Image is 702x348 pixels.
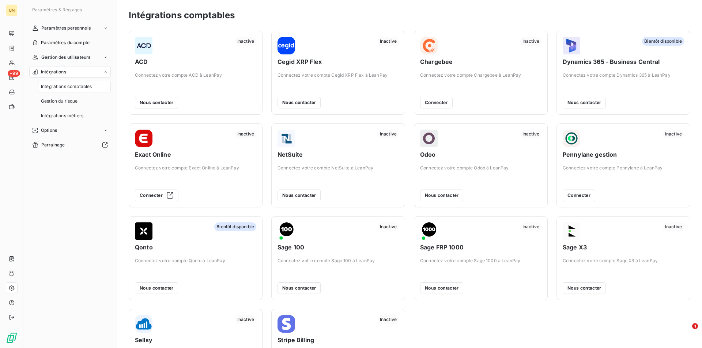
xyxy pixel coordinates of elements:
img: Sellsy logo [135,315,152,333]
button: Nous contacter [278,282,321,294]
span: Sage FRP 1000 [420,243,541,252]
span: Gestion du risque [41,98,78,104]
span: Inactive [235,37,256,46]
img: Odoo logo [420,130,438,147]
span: Parrainage [41,142,65,148]
div: UN [6,4,18,16]
span: Sellsy [135,336,256,344]
span: Inactive [378,37,399,46]
span: Connectez votre compte Cegid XRP Flex à LeanPay [278,72,399,79]
span: Options [41,127,57,134]
button: Nous contacter [563,282,606,294]
span: Paramètres personnels [41,25,91,31]
span: Inactive [378,222,399,231]
h3: Intégrations comptables [129,9,235,22]
span: Connectez votre compte Pennylane à LeanPay [563,165,684,171]
img: NetSuite logo [278,130,295,147]
span: Cegid XRP Flex [278,57,399,66]
span: Connectez votre compte Exact Online à LeanPay [135,165,256,171]
span: Inactive [520,222,541,231]
span: Odoo [420,150,541,159]
img: ACD logo [135,37,152,54]
span: Bientôt disponible [214,222,256,231]
button: Connecter [420,97,453,108]
iframe: Intercom live chat [677,323,695,341]
span: ACD [135,57,256,66]
img: Chargebee logo [420,37,438,54]
span: NetSuite [278,150,399,159]
span: Intégrations comptables [41,83,92,90]
span: Gestion des utilisateurs [41,54,91,61]
button: Connecter [135,190,178,201]
img: Pennylane gestion logo [563,130,580,147]
img: Sage FRP 1000 logo [420,222,438,240]
span: Inactive [235,315,256,324]
img: Exact Online logo [135,130,152,147]
span: Connectez votre compte Chargebee à LeanPay [420,72,541,79]
img: Qonto logo [135,222,152,240]
span: Inactive [378,315,399,324]
img: Sage X3 logo [563,222,580,240]
button: Nous contacter [278,190,321,201]
span: Sage 100 [278,243,399,252]
button: Nous contacter [278,97,321,108]
img: Logo LeanPay [6,332,18,344]
span: Connectez votre compte Sage X3 à LeanPay [563,257,684,264]
img: Stripe Billing logo [278,315,295,333]
span: Inactive [663,222,684,231]
a: Parrainage [29,139,111,151]
span: Connectez votre compte Sage 100 à LeanPay [278,257,399,264]
a: Paramètres du compte [29,37,111,49]
button: Nous contacter [135,97,178,108]
button: Nous contacter [420,282,463,294]
span: Dynamics 365 - Business Central [563,57,684,66]
span: +99 [8,70,20,77]
span: Connectez votre compte ACD à LeanPay [135,72,256,79]
span: Stripe Billing [278,336,399,344]
button: Connecter [563,190,595,201]
button: Nous contacter [420,190,463,201]
button: Nous contacter [135,282,178,294]
img: Cegid XRP Flex logo [278,37,295,54]
span: Paramètres & Réglages [32,7,82,12]
span: Inactive [378,130,399,138]
span: Connectez votre compte Qonto à LeanPay [135,257,256,264]
span: Connectez votre compte Dynamics 365 à LeanPay [563,72,684,79]
span: Inactive [235,130,256,138]
img: Dynamics 365 - Business Central logo [563,37,580,54]
span: Chargebee [420,57,541,66]
a: Intégrations comptables [38,81,111,92]
span: Intégrations métiers [41,112,83,119]
span: Inactive [520,130,541,138]
span: Inactive [663,130,684,138]
span: Inactive [520,37,541,46]
span: Qonto [135,243,256,252]
span: Connectez votre compte NetSuite à LeanPay [278,165,399,171]
span: Sage X3 [563,243,684,252]
span: 1 [692,323,698,329]
span: Exact Online [135,150,256,159]
span: Bientôt disponible [642,37,684,46]
span: Connectez votre compte Odoo à LeanPay [420,165,541,171]
a: Intégrations métiers [38,110,111,122]
span: Paramètres du compte [41,39,90,46]
span: Connectez votre compte Sage 1000 à LeanPay [420,257,541,264]
span: Intégrations [41,69,66,75]
span: Pennylane gestion [563,150,684,159]
img: Sage 100 logo [278,222,295,240]
a: Gestion du risque [38,95,111,107]
button: Nous contacter [563,97,606,108]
